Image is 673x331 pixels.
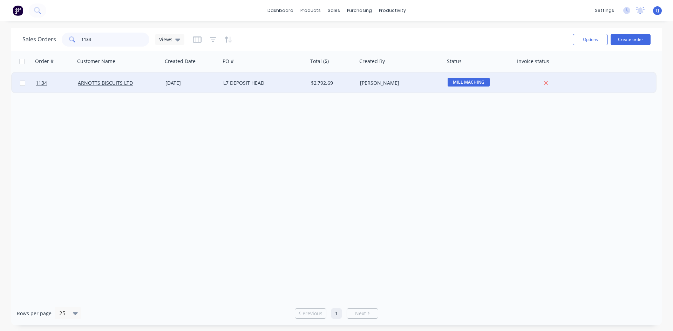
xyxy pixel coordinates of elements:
[591,5,618,16] div: settings
[355,310,366,317] span: Next
[36,80,47,87] span: 1134
[165,80,218,87] div: [DATE]
[13,5,23,16] img: Factory
[223,80,301,87] div: L7 DEPOSIT HEAD
[573,34,608,45] button: Options
[22,36,56,43] h1: Sales Orders
[360,80,438,87] div: [PERSON_NAME]
[77,58,115,65] div: Customer Name
[78,80,133,86] a: ARNOTTS BISCUITS LTD
[311,80,352,87] div: $2,792.69
[331,308,342,319] a: Page 1 is your current page
[310,58,329,65] div: Total ($)
[297,5,324,16] div: products
[292,308,381,319] ul: Pagination
[159,36,172,43] span: Views
[375,5,409,16] div: productivity
[447,58,462,65] div: Status
[35,58,54,65] div: Order #
[17,310,52,317] span: Rows per page
[611,34,651,45] button: Create order
[302,310,322,317] span: Previous
[517,58,549,65] div: Invoice status
[81,33,150,47] input: Search...
[347,310,378,317] a: Next page
[36,73,78,94] a: 1134
[165,58,196,65] div: Created Date
[324,5,344,16] div: sales
[448,78,490,87] span: MILL MACHING
[344,5,375,16] div: purchasing
[359,58,385,65] div: Created By
[655,7,659,14] span: TJ
[223,58,234,65] div: PO #
[295,310,326,317] a: Previous page
[264,5,297,16] a: dashboard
